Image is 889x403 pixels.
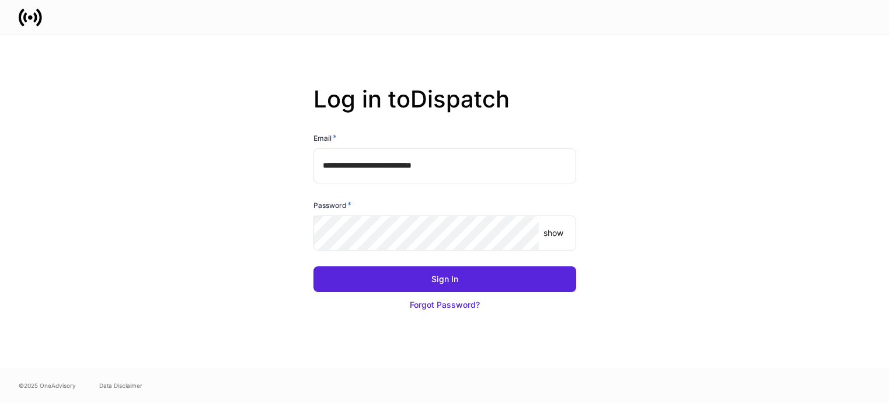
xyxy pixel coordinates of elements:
[99,381,142,390] a: Data Disclaimer
[313,132,337,144] h6: Email
[543,227,563,239] p: show
[313,292,576,318] button: Forgot Password?
[313,85,576,132] h2: Log in to Dispatch
[410,299,480,311] div: Forgot Password?
[19,381,76,390] span: © 2025 OneAdvisory
[313,199,351,211] h6: Password
[431,273,458,285] div: Sign In
[313,266,576,292] button: Sign In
